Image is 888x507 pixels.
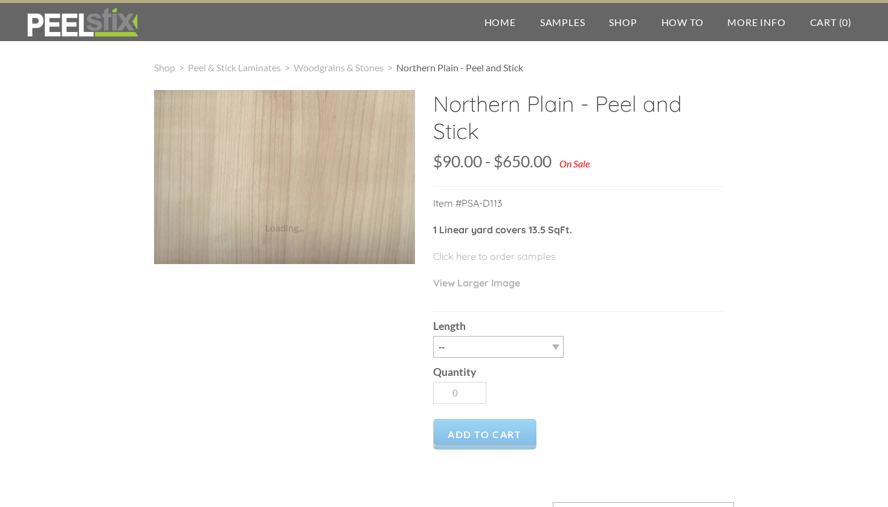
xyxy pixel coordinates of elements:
span: > [175,62,188,73]
a: Peel & Stick Laminates [188,62,281,73]
span: 0 [842,16,848,28]
strong: 1 Linear yard covers 13.5 SqFt. [433,224,572,236]
a: Samples [528,3,597,41]
p: Item #PSA-D113 [433,196,723,222]
span: > [281,62,294,73]
div: On Sale [559,158,590,169]
span: > [384,62,396,73]
span: Northern Plain - Peel and Stick [396,62,523,73]
h2: Northern Plain - Peel and Stick [433,90,723,153]
div: Loading... [241,221,328,235]
a: Home [472,3,528,41]
a: More Info [715,3,797,41]
a: Shop [154,62,175,73]
a: Woodgrains & Stones [294,62,384,73]
img: s832171791223022656_p857_i1_w2048.jpeg [154,90,415,264]
a: Click here to order samples [433,250,556,262]
a: Shop [597,3,649,41]
a: Cart (0) [798,3,864,41]
b: Quantity [433,366,476,378]
a: View Larger Image [433,277,520,289]
a: Add to Cart [433,419,536,450]
a: How To [649,3,716,41]
span: $90.00 - $650.00 [433,152,552,171]
b: Length [433,320,466,332]
img: REFACE SUPPLIES [24,7,141,37]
